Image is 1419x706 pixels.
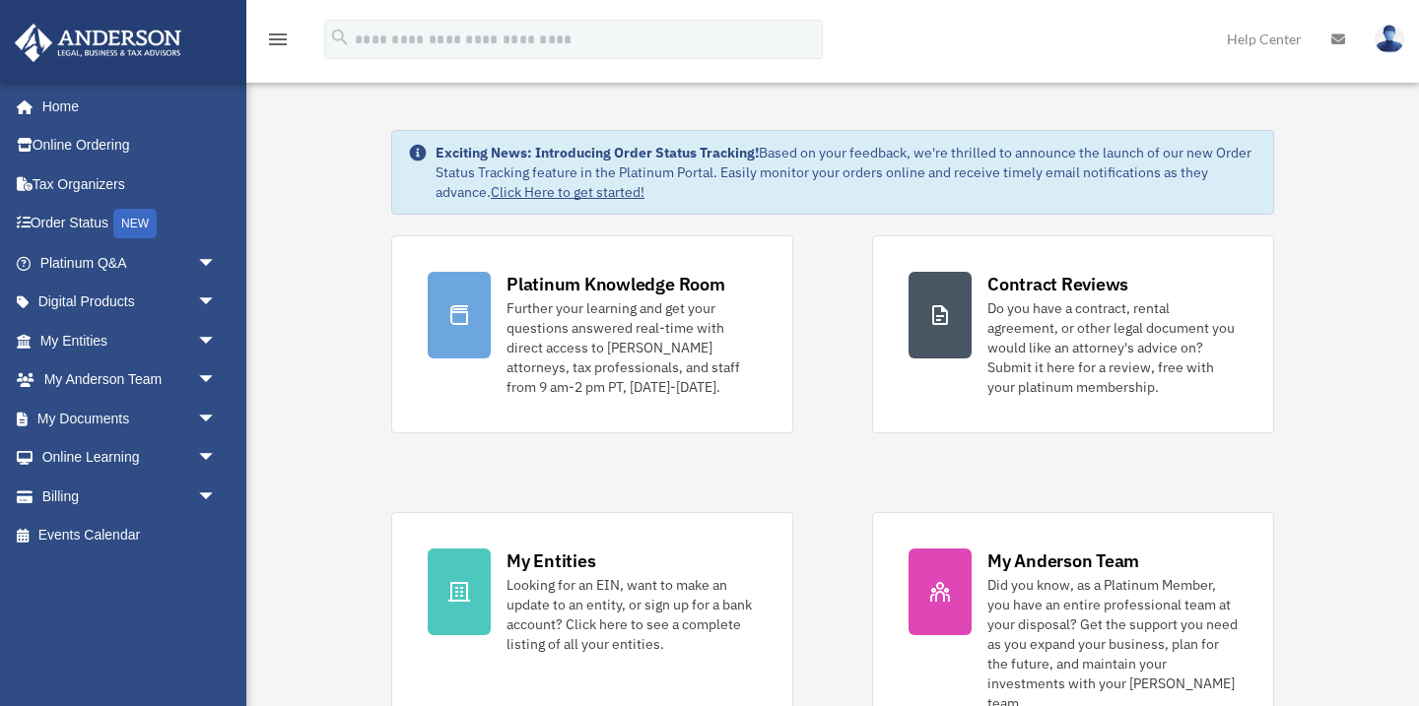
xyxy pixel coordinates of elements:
[436,143,1257,202] div: Based on your feedback, we're thrilled to announce the launch of our new Order Status Tracking fe...
[266,34,290,51] a: menu
[14,126,246,165] a: Online Ordering
[197,399,236,439] span: arrow_drop_down
[329,27,351,48] i: search
[507,548,595,573] div: My Entities
[14,204,246,244] a: Order StatusNEW
[507,575,757,654] div: Looking for an EIN, want to make an update to an entity, or sign up for a bank account? Click her...
[113,209,157,238] div: NEW
[9,24,187,62] img: Anderson Advisors Platinum Portal
[197,321,236,361] span: arrow_drop_down
[197,438,236,479] span: arrow_drop_down
[391,235,793,433] a: Platinum Knowledge Room Further your learning and get your questions answered real-time with dire...
[987,272,1128,296] div: Contract Reviews
[507,272,725,296] div: Platinum Knowledge Room
[197,283,236,323] span: arrow_drop_down
[14,477,246,516] a: Billingarrow_drop_down
[436,144,759,161] strong: Exciting News: Introducing Order Status Tracking!
[14,87,236,126] a: Home
[14,164,246,204] a: Tax Organizers
[197,477,236,517] span: arrow_drop_down
[987,298,1238,397] div: Do you have a contract, rental agreement, or other legal document you would like an attorney's ad...
[1375,25,1404,53] img: User Pic
[507,298,757,397] div: Further your learning and get your questions answered real-time with direct access to [PERSON_NAM...
[14,243,246,283] a: Platinum Q&Aarrow_drop_down
[197,360,236,401] span: arrow_drop_down
[14,360,246,400] a: My Anderson Teamarrow_drop_down
[14,438,246,478] a: Online Learningarrow_drop_down
[872,235,1274,433] a: Contract Reviews Do you have a contract, rental agreement, or other legal document you would like...
[987,548,1139,573] div: My Anderson Team
[14,283,246,322] a: Digital Productsarrow_drop_down
[266,28,290,51] i: menu
[197,243,236,284] span: arrow_drop_down
[14,399,246,438] a: My Documentsarrow_drop_down
[491,183,644,201] a: Click Here to get started!
[14,321,246,360] a: My Entitiesarrow_drop_down
[14,516,246,555] a: Events Calendar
